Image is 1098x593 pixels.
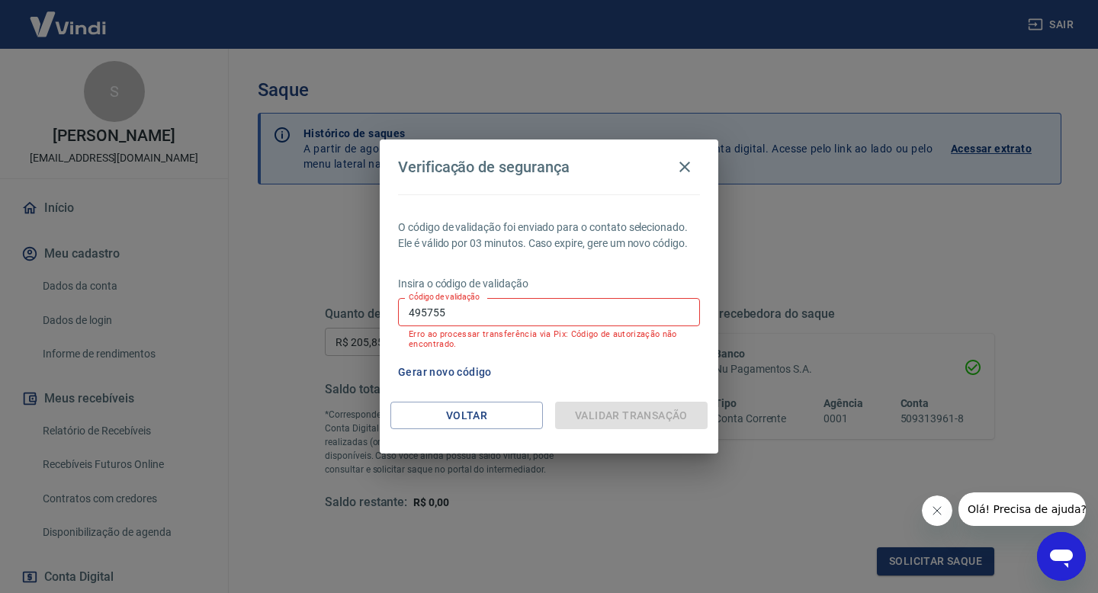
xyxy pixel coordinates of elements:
[398,276,700,292] p: Insira o código de validação
[398,158,570,176] h4: Verificação de segurança
[392,358,498,386] button: Gerar novo código
[958,492,1086,526] iframe: Message from company
[398,220,700,252] p: O código de validação foi enviado para o contato selecionado. Ele é válido por 03 minutos. Caso e...
[922,495,952,526] iframe: Close message
[409,329,689,349] p: Erro ao processar transferência via Pix: Código de autorização não encontrado.
[409,291,480,303] label: Código de validação
[390,402,543,430] button: Voltar
[9,11,128,23] span: Olá! Precisa de ajuda?
[1037,532,1086,581] iframe: Button to launch messaging window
